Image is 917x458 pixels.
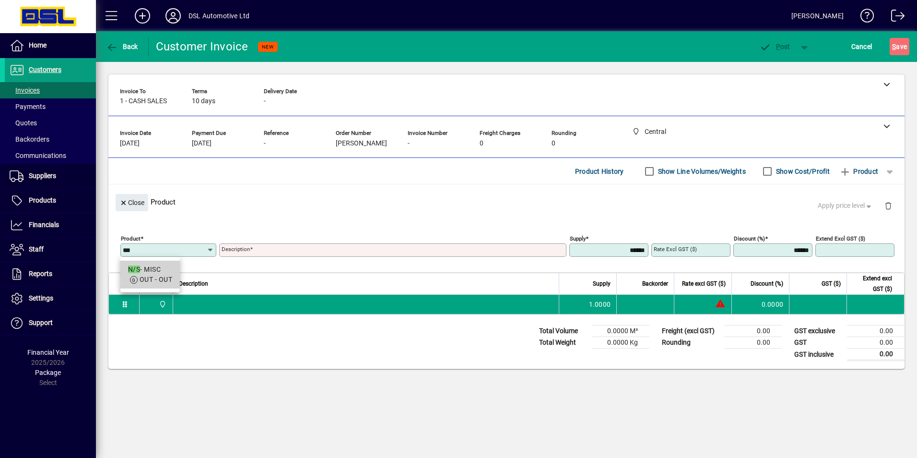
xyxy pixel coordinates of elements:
[818,201,873,211] span: Apply price level
[654,246,697,253] mat-label: Rate excl GST ($)
[5,34,96,58] a: Home
[29,66,61,73] span: Customers
[480,140,483,147] span: 0
[642,278,668,289] span: Backorder
[5,287,96,311] a: Settings
[336,140,387,147] span: [PERSON_NAME]
[534,337,592,349] td: Total Weight
[731,295,789,314] td: 0.0000
[10,135,49,143] span: Backorders
[751,278,783,289] span: Discount (%)
[759,43,790,50] span: ost
[754,38,795,55] button: Post
[121,235,141,242] mat-label: Product
[188,8,249,24] div: DSL Automotive Ltd
[127,7,158,24] button: Add
[774,167,830,176] label: Show Cost/Profit
[120,97,167,105] span: 1 - CASH SALES
[789,349,847,361] td: GST inclusive
[592,325,649,337] td: 0.0000 M³
[5,213,96,237] a: Financials
[814,197,877,215] button: Apply price level
[656,167,746,176] label: Show Line Volumes/Weights
[734,235,765,242] mat-label: Discount (%)
[29,319,53,326] span: Support
[849,38,875,55] button: Cancel
[570,235,586,242] mat-label: Supply
[29,41,47,49] span: Home
[120,140,140,147] span: [DATE]
[156,299,167,310] span: Central
[776,43,780,50] span: P
[791,8,844,24] div: [PERSON_NAME]
[892,43,896,50] span: S
[534,325,592,337] td: Total Volume
[29,196,56,204] span: Products
[29,294,53,302] span: Settings
[10,152,66,159] span: Communications
[575,164,624,179] span: Product History
[789,337,847,349] td: GST
[847,337,905,349] td: 0.00
[822,278,841,289] span: GST ($)
[5,131,96,147] a: Backorders
[5,82,96,98] a: Invoices
[29,245,44,253] span: Staff
[789,325,847,337] td: GST exclusive
[657,337,724,349] td: Rounding
[222,246,250,253] mat-label: Description
[851,39,872,54] span: Cancel
[106,43,138,50] span: Back
[264,140,266,147] span: -
[116,194,148,211] button: Close
[262,44,274,50] span: NEW
[128,265,140,273] em: N/S
[892,39,907,54] span: ave
[884,2,905,33] a: Logout
[657,325,724,337] td: Freight (excl GST)
[724,337,782,349] td: 0.00
[119,195,144,211] span: Close
[10,119,37,127] span: Quotes
[10,103,46,110] span: Payments
[140,276,172,283] span: OUT - OUT
[35,369,61,376] span: Package
[120,261,180,289] mat-option: N/S - MISC
[264,97,266,105] span: -
[108,184,905,219] div: Product
[5,238,96,262] a: Staff
[179,278,208,289] span: Description
[592,337,649,349] td: 0.0000 Kg
[29,172,56,180] span: Suppliers
[589,300,611,309] span: 1.0000
[853,273,892,294] span: Extend excl GST ($)
[890,38,909,55] button: Save
[29,221,59,229] span: Financials
[853,2,874,33] a: Knowledge Base
[29,270,52,277] span: Reports
[847,349,905,361] td: 0.00
[156,39,248,54] div: Customer Invoice
[593,278,611,289] span: Supply
[5,164,96,188] a: Suppliers
[816,235,865,242] mat-label: Extend excl GST ($)
[552,140,555,147] span: 0
[96,38,149,55] app-page-header-button: Back
[724,325,782,337] td: 0.00
[5,189,96,213] a: Products
[113,198,151,206] app-page-header-button: Close
[571,163,628,180] button: Product History
[5,262,96,286] a: Reports
[877,201,900,210] app-page-header-button: Delete
[158,7,188,24] button: Profile
[5,115,96,131] a: Quotes
[682,278,726,289] span: Rate excl GST ($)
[408,140,410,147] span: -
[192,97,215,105] span: 10 days
[27,349,69,356] span: Financial Year
[10,86,40,94] span: Invoices
[104,38,141,55] button: Back
[847,325,905,337] td: 0.00
[877,194,900,217] button: Delete
[5,98,96,115] a: Payments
